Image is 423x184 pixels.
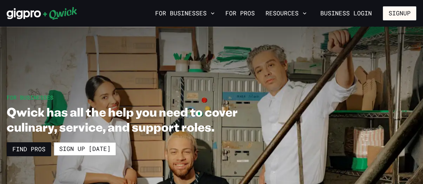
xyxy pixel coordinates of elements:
button: Resources [263,8,309,19]
a: Find Pros [7,142,51,156]
h1: Qwick has all the help you need to cover culinary, service, and support roles. [7,104,252,134]
button: For Businesses [152,8,217,19]
span: For Businesses [7,94,54,101]
a: Sign up [DATE] [54,142,116,156]
button: Signup [383,6,416,20]
a: Business Login [315,6,378,20]
a: For Pros [223,8,257,19]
